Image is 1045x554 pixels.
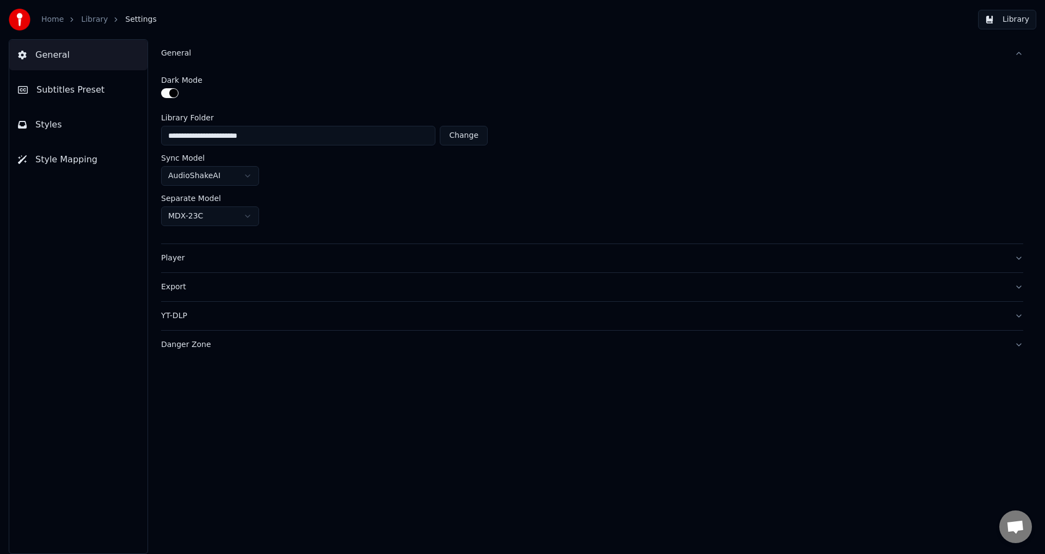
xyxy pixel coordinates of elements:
[161,302,1023,330] button: YT-DLP
[999,510,1032,543] a: Open chat
[161,48,1006,59] div: General
[161,76,202,84] label: Dark Mode
[9,109,147,140] button: Styles
[440,126,488,145] button: Change
[125,14,156,25] span: Settings
[35,153,97,166] span: Style Mapping
[161,194,221,202] label: Separate Model
[161,114,488,121] label: Library Folder
[36,83,104,96] span: Subtitles Preset
[161,244,1023,272] button: Player
[9,75,147,105] button: Subtitles Preset
[35,48,70,62] span: General
[41,14,157,25] nav: breadcrumb
[161,154,205,162] label: Sync Model
[161,39,1023,68] button: General
[9,9,30,31] img: youka
[161,273,1023,301] button: Export
[81,14,108,25] a: Library
[161,331,1023,359] button: Danger Zone
[9,40,147,70] button: General
[161,253,1006,264] div: Player
[161,311,1006,321] div: YT-DLP
[161,339,1006,350] div: Danger Zone
[161,282,1006,293] div: Export
[9,144,147,175] button: Style Mapping
[35,118,62,131] span: Styles
[978,10,1036,29] button: Library
[161,68,1023,243] div: General
[41,14,64,25] a: Home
